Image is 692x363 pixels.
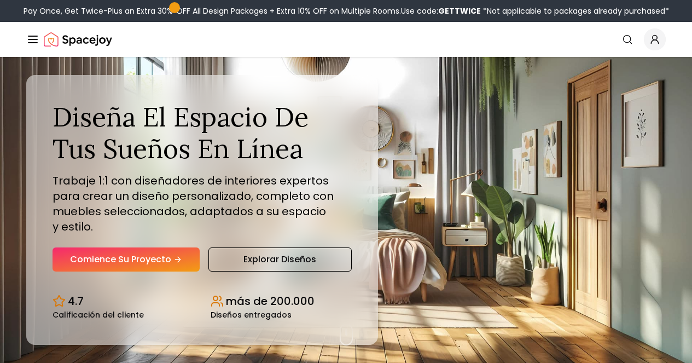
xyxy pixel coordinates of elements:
a: Alegría espacial [44,28,112,50]
font: Comience su proyecto [70,253,171,266]
div: Pay Once, Get Twice-Plus an Extra 30% OFF All Design Packages + Extra 10% OFF on Multiple Rooms. [24,5,669,16]
font: Diseños entregados [211,309,292,320]
font: 4.7 [68,293,84,309]
span: Use code: [401,5,481,16]
span: *Not applicable to packages already purchased* [481,5,669,16]
nav: Global [26,22,666,57]
div: Estadísticas de diseño [53,285,352,319]
font: Trabaje 1:1 con diseñadores de interiores expertos para crear un diseño personalizado, completo c... [53,173,334,234]
font: más de 200.000 [226,293,315,309]
font: Diseña el espacio de tus sueños en línea [53,100,309,165]
img: Logotipo de Spacejoy [44,28,112,50]
font: Explorar diseños [243,253,316,266]
b: GETTWICE [438,5,481,16]
a: Explorar diseños [208,247,352,272]
font: Calificación del cliente [53,309,144,320]
a: Comience su proyecto [53,247,200,272]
